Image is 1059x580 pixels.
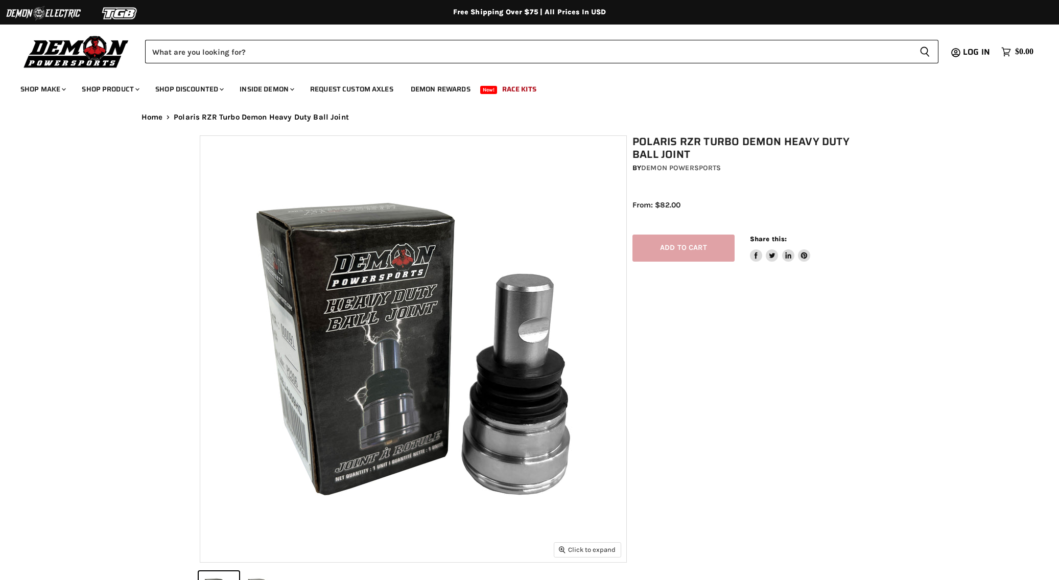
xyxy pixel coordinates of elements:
span: New! [480,86,498,94]
span: $0.00 [1015,47,1033,57]
a: Shop Product [74,79,146,100]
a: Home [142,113,163,122]
img: Demon Powersports [20,33,132,69]
img: TGB Logo 2 [82,4,158,23]
a: Request Custom Axles [302,79,401,100]
a: $0.00 [996,44,1039,59]
form: Product [145,40,938,63]
a: Shop Discounted [148,79,230,100]
span: Log in [963,45,990,58]
aside: Share this: [750,235,811,262]
div: Free Shipping Over $75 | All Prices In USD [121,8,938,17]
a: Log in [958,48,996,57]
a: Demon Rewards [403,79,478,100]
a: Demon Powersports [641,164,721,172]
button: Search [911,40,938,63]
button: Click to expand [554,543,621,556]
nav: Breadcrumbs [121,113,938,122]
span: Click to expand [559,546,616,553]
span: From: $82.00 [632,200,680,210]
ul: Main menu [13,75,1031,100]
img: Demon Electric Logo 2 [5,4,82,23]
img: IMAGE [200,136,626,562]
span: Polaris RZR Turbo Demon Heavy Duty Ball Joint [174,113,349,122]
input: Search [145,40,911,63]
span: Share this: [750,235,787,243]
a: Race Kits [495,79,544,100]
h1: Polaris RZR Turbo Demon Heavy Duty Ball Joint [632,135,865,161]
a: Inside Demon [232,79,300,100]
div: by [632,163,865,174]
a: Shop Make [13,79,72,100]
